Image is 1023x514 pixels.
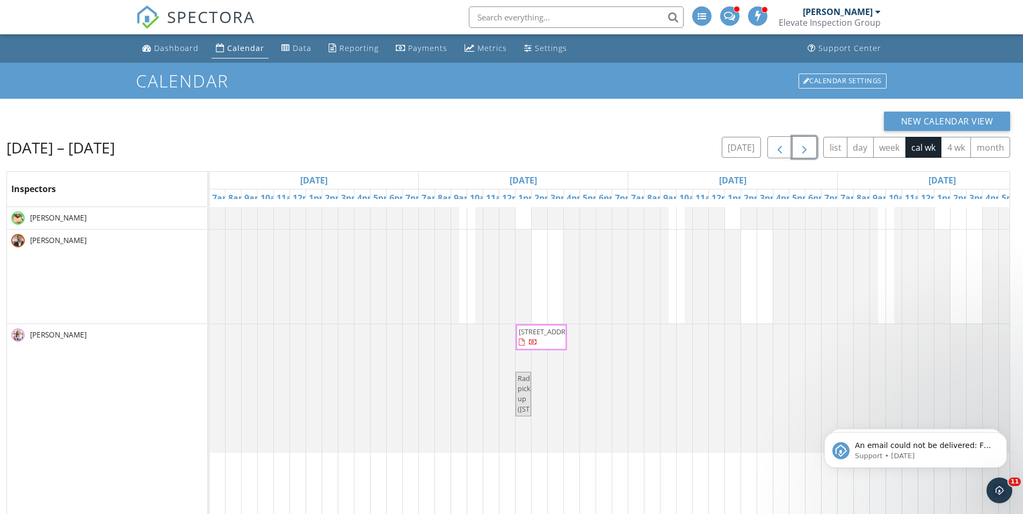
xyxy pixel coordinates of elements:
[803,6,873,17] div: [PERSON_NAME]
[28,235,89,246] span: [PERSON_NAME]
[6,137,115,158] h2: [DATE] – [DATE]
[403,189,427,207] a: 7pm
[28,329,89,340] span: [PERSON_NAME]
[970,137,1010,158] button: month
[548,189,572,207] a: 3pm
[11,234,25,247] img: marcus.png
[532,189,556,207] a: 2pm
[661,189,685,207] a: 9am
[709,189,738,207] a: 12pm
[226,189,250,207] a: 8am
[507,172,540,189] a: Go to October 6, 2025
[741,189,765,207] a: 2pm
[918,189,947,207] a: 12pm
[999,189,1023,207] a: 5pm
[11,183,56,195] span: Inspectors
[387,189,411,207] a: 6pm
[419,189,443,207] a: 7am
[136,5,159,29] img: The Best Home Inspection Software - Spectora
[677,189,706,207] a: 10am
[873,137,906,158] button: week
[803,39,886,58] a: Support Center
[757,189,781,207] a: 3pm
[293,43,311,53] div: Data
[516,189,540,207] a: 1pm
[806,189,830,207] a: 6pm
[391,39,452,58] a: Payments
[983,189,1007,207] a: 4pm
[808,410,1023,485] iframe: Intercom notifications message
[818,43,881,53] div: Support Center
[823,137,847,158] button: list
[322,189,346,207] a: 2pm
[209,189,234,207] a: 7am
[951,189,975,207] a: 2pm
[535,43,567,53] div: Settings
[847,137,874,158] button: day
[870,189,894,207] a: 9am
[644,189,669,207] a: 8am
[884,112,1011,131] button: New Calendar View
[905,137,942,158] button: cal wk
[167,5,255,28] span: SPECTORA
[212,39,269,58] a: Calendar
[693,189,722,207] a: 11am
[467,189,496,207] a: 10am
[435,189,459,207] a: 8am
[408,43,447,53] div: Payments
[451,189,475,207] a: 9am
[371,189,395,207] a: 5pm
[306,189,330,207] a: 1pm
[789,189,814,207] a: 5pm
[324,39,383,58] a: Reporting
[934,189,959,207] a: 1pm
[519,327,579,336] span: [STREET_ADDRESS]
[477,43,507,53] div: Metrics
[242,189,266,207] a: 9am
[612,189,636,207] a: 7pm
[941,137,971,158] button: 4 wk
[967,189,991,207] a: 3pm
[339,43,379,53] div: Reporting
[290,189,319,207] a: 12pm
[580,189,604,207] a: 5pm
[716,172,749,189] a: Go to October 7, 2025
[136,14,255,37] a: SPECTORA
[28,212,89,223] span: [PERSON_NAME]
[628,189,652,207] a: 7am
[722,137,761,158] button: [DATE]
[277,39,316,58] a: Data
[725,189,749,207] a: 1pm
[854,189,878,207] a: 8am
[773,189,797,207] a: 4pm
[838,189,862,207] a: 7am
[154,43,199,53] div: Dashboard
[886,189,915,207] a: 10am
[986,478,1012,503] iframe: Intercom live chat
[274,189,303,207] a: 11am
[136,71,888,90] h1: Calendar
[596,189,620,207] a: 6pm
[926,172,959,189] a: Go to October 8, 2025
[11,328,25,342] img: 3v0a2421.jpg
[799,74,887,89] div: Calendar Settings
[1009,478,1021,486] span: 11
[518,373,582,414] span: Radon pick up ([STREET_ADDRESS])
[483,189,512,207] a: 11am
[354,189,379,207] a: 4pm
[797,72,888,90] a: Calendar Settings
[564,189,588,207] a: 4pm
[460,39,511,58] a: Metrics
[520,39,571,58] a: Settings
[902,189,931,207] a: 11am
[338,189,362,207] a: 3pm
[11,211,25,225] img: 3v0a4265.jpg
[258,189,287,207] a: 10am
[499,189,528,207] a: 12pm
[792,136,817,158] button: Next
[779,17,881,28] div: Elevate Inspection Group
